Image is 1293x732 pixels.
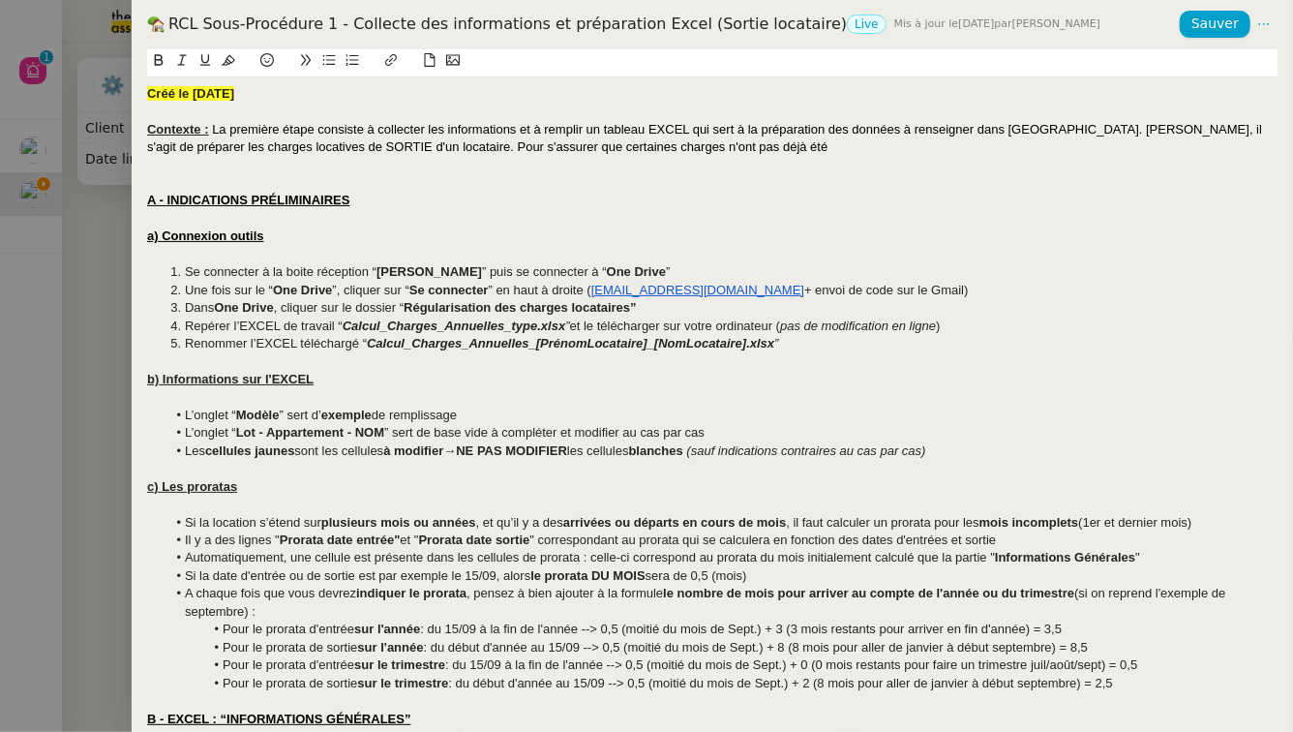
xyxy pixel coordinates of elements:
strong: cellules jaunes [205,443,295,458]
span: ) [936,319,940,333]
li: Pour le prorata d'entrée : du 15/09 à la fin de l'année --> 0,5 (moitié du mois de Sept.) + 0 (0 ... [166,656,1278,674]
div: RCL Sous-Procédure 1 - Collecte des informations et préparation Excel (Sortie locataire) [147,14,1180,35]
span: Sauver [1191,13,1239,35]
strong: Prorata date sortie [419,533,530,547]
span: L’onglet “ [185,425,236,440]
strong: [PERSON_NAME] [376,264,482,279]
span: ” puis se connecter à “ [482,264,607,279]
span: par [995,17,1012,30]
strong: plusieurs mois ou années [321,515,476,530]
u: Contexte : [147,122,209,137]
span: ” en haut à droite ( [489,283,591,297]
span: [DATE] [PERSON_NAME] [894,14,1100,35]
strong: indiquer le prorata [356,586,466,600]
span: les cellules [567,443,629,458]
span: ” sert de base vide à compléter et modifier au cas par cas [384,425,705,440]
em: Calcul_Charges_Annuelles_[PrénomLocataire]_[NomLocataire].xlsx [367,336,774,351]
strong: Prorata date entrée" [280,533,401,547]
span: Renommer l’EXCEL téléchargé “ [185,336,367,351]
span: de remplissage [372,408,457,422]
span: , cliquer sur le dossier “ [274,300,404,315]
span: L’onglet “ [185,408,236,422]
strong: Informations Générales [995,550,1135,564]
span: Une fois sur le “ [185,283,273,297]
span: Se connecter à la boite réception “ [185,264,376,279]
span: (1er et dernier mois) [1078,515,1191,530]
li: A chaque fois que vous devrez , pensez à bien ajouter à la formule (si on reprend l'exemple de se... [166,585,1278,621]
u: b) Informations sur l'EXCEL [147,372,314,386]
em: Calcul_Charges_Annuelles_type.xlsx [343,319,566,333]
span: → [443,443,456,458]
span: Dans [185,300,214,315]
u: c) Les proratas [147,479,237,494]
span: ” [666,264,670,279]
strong: mois incomplets [979,515,1079,530]
span: Les [185,443,205,458]
span: , il faut calculer un prorata pour les [786,515,978,530]
u: A - INDICATIONS PRÉLIMINAIRES [147,193,349,207]
strong: Régularisation des charges locataires” [404,300,637,315]
span: + envoi de code sur le Gmail) [804,283,968,297]
span: ”, cliquer sur “ [332,283,408,297]
span: La première étape consiste à collecter les informations et à remplir un tableau EXCEL qui sert à ... [147,122,1266,154]
strong: blanches [629,443,683,458]
li: Si la date d'entrée ou de sortie est par exemple le 15/09, alors sera de 0,5 (mois) [166,567,1278,585]
u: a) Connexion outils [147,229,264,243]
strong: exemple [321,408,372,422]
a: [EMAIL_ADDRESS][DOMAIN_NAME] [591,283,804,297]
strong: One Drive [214,300,273,315]
strong: Créé le [DATE] [147,86,234,101]
span: , et qu’il y a des [476,515,563,530]
em: pas de modification en ligne [780,319,936,333]
strong: Modèle [236,408,280,422]
em: (sauf indications contraires au cas par cas) [687,443,926,458]
nz-tag: Live [847,15,887,34]
li: Pour le prorata de sortie : du début d'année au 15/09 --> 0,5 (moitié du mois de Sept.) + 8 (8 mo... [166,639,1278,656]
li: Pour le prorata de sortie : du début d'année au 15/09 --> 0,5 (moitié du mois de Sept.) + 2 (8 mo... [166,675,1278,692]
em: ” [774,336,778,351]
strong: sur le trimestre [357,676,448,690]
li: Il y a des lignes " et " " correspondant au prorata qui se calculera en fonction des dates d'entr... [166,532,1278,549]
strong: sur l'année [354,622,420,636]
span: Mis à jour le [894,17,959,30]
span: ” sert d’ [280,408,321,422]
li: Automatiquement, une cellule est présente dans les cellules de prorata : celle-ci correspond au p... [166,549,1278,566]
span: sont les cellules [294,443,383,458]
strong: le nombre de mois pour arriver au compte de l'année ou du trimestre [663,586,1074,600]
button: Sauver [1180,11,1250,38]
span: Repérer l’EXCEL de travail “ [185,319,343,333]
strong: sur le trimestre [354,657,445,672]
span: 🏡, house_with_garden [147,15,165,44]
em: ” [565,319,569,333]
u: B - EXCEL : “INFORMATIONS GÉNÉRALES” [147,712,411,726]
li: Pour le prorata d'entrée : du 15/09 à la fin de l'année --> 0,5 (moitié du mois de Sept.) + 3 (3 ... [166,621,1278,638]
strong: Lot - Appartement - NOM [236,425,384,440]
strong: NE PAS MODIFIER [456,443,567,458]
span: Si la location s’étend sur [185,515,321,530]
strong: à modifier [383,443,443,458]
strong: arrivées ou départs en cours de mois [563,515,786,530]
span: et le télécharger sur votre ordinateur ( [570,319,781,333]
strong: One Drive [273,283,332,297]
strong: le prorata DU MOIS [530,568,645,583]
strong: Se connecter [409,283,489,297]
strong: One Drive [607,264,666,279]
strong: sur l'année [357,640,423,655]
